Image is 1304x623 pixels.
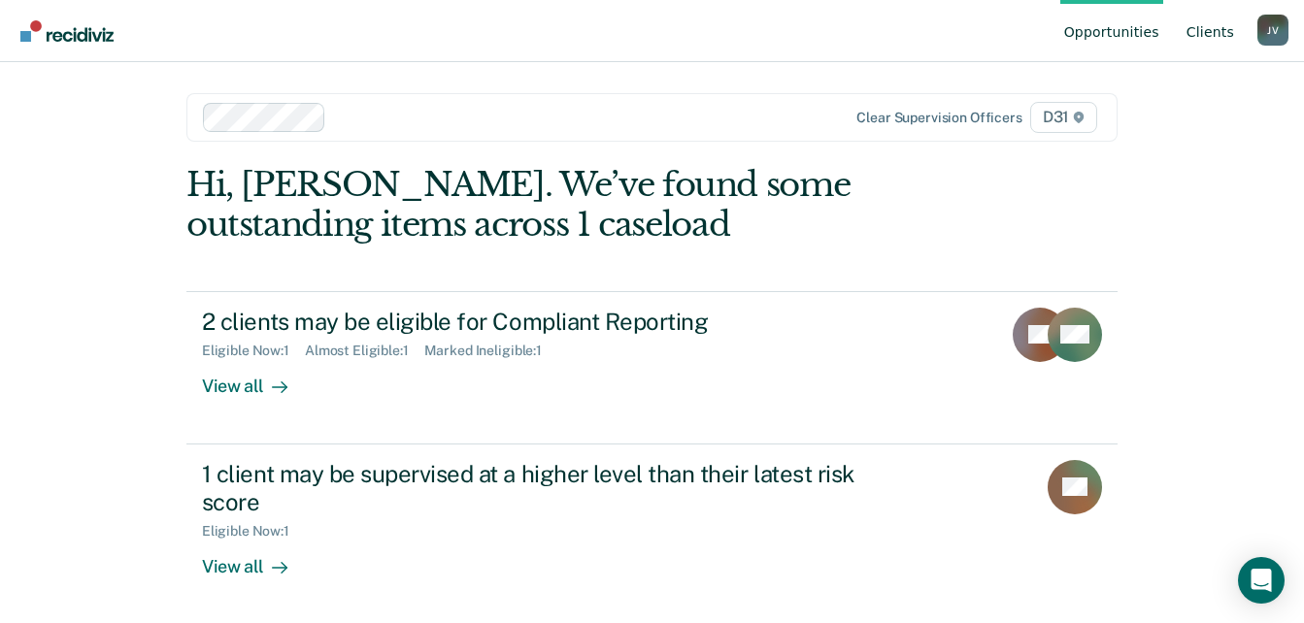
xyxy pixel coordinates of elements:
img: Recidiviz [20,20,114,42]
span: D31 [1030,102,1097,133]
div: Clear supervision officers [856,110,1021,126]
div: 1 client may be supervised at a higher level than their latest risk score [202,460,884,516]
button: Profile dropdown button [1257,15,1288,46]
div: Open Intercom Messenger [1238,557,1285,604]
div: Marked Ineligible : 1 [424,343,557,359]
div: 2 clients may be eligible for Compliant Reporting [202,308,884,336]
a: 2 clients may be eligible for Compliant ReportingEligible Now:1Almost Eligible:1Marked Ineligible... [186,291,1118,444]
div: J V [1257,15,1288,46]
div: Hi, [PERSON_NAME]. We’ve found some outstanding items across 1 caseload [186,165,931,245]
div: View all [202,359,311,397]
div: View all [202,540,311,577]
div: Eligible Now : 1 [202,523,305,540]
div: Eligible Now : 1 [202,343,305,359]
div: Almost Eligible : 1 [305,343,424,359]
